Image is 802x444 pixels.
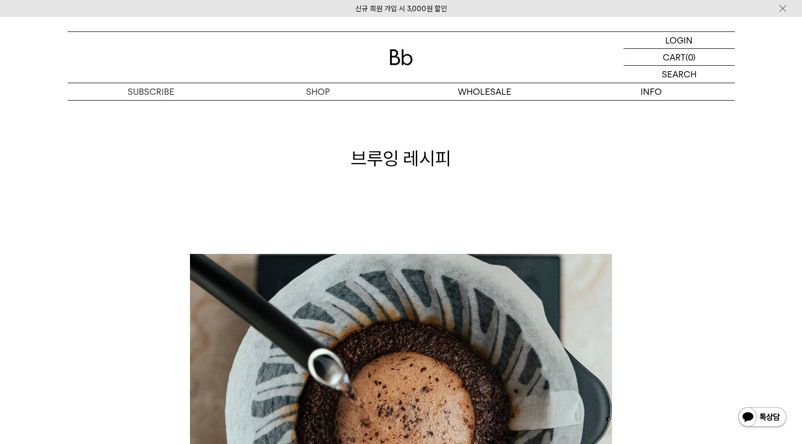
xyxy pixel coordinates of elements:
[624,49,735,66] a: CART (0)
[685,49,696,65] p: (0)
[68,83,234,100] a: SUBSCRIBE
[624,32,735,49] a: LOGIN
[663,49,685,65] p: CART
[355,4,447,13] a: 신규 회원 가입 시 3,000원 할인
[568,83,735,100] p: INFO
[737,406,787,429] img: 카카오톡 채널 1:1 채팅 버튼
[390,49,413,65] img: 로고
[665,32,693,48] p: LOGIN
[68,146,735,171] h1: 브루잉 레시피
[662,66,697,83] p: SEARCH
[401,83,568,100] p: WHOLESALE
[234,83,401,100] a: SHOP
